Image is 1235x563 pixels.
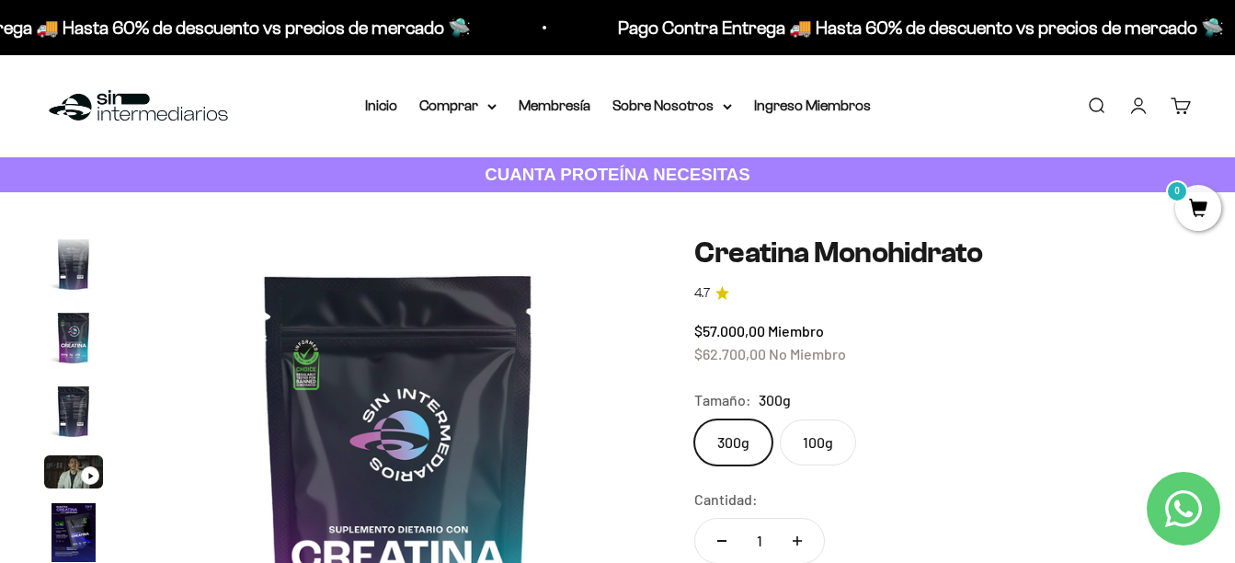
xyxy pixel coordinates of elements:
button: Ir al artículo 2 [44,235,103,299]
a: Inicio [365,98,397,113]
p: Pago Contra Entrega 🚚 Hasta 60% de descuento vs precios de mercado 🛸 [614,13,1220,42]
h1: Creatina Monohidrato [694,236,1191,269]
span: Miembro [768,322,824,339]
a: Membresía [519,98,590,113]
button: Ir al artículo 5 [44,455,103,494]
img: Creatina Monohidrato [44,382,103,441]
mark: 0 [1166,180,1188,202]
button: Ir al artículo 4 [44,382,103,446]
a: 0 [1175,200,1221,220]
img: Creatina Monohidrato [44,308,103,367]
label: Cantidad: [694,488,758,511]
span: $62.700,00 [694,345,766,362]
button: Reducir cantidad [695,519,749,563]
button: Aumentar cantidad [771,519,824,563]
button: Ir al artículo 3 [44,308,103,373]
img: Creatina Monohidrato [44,503,103,562]
a: Ingreso Miembros [754,98,871,113]
span: 300g [759,388,791,412]
strong: CUANTA PROTEÍNA NECESITAS [485,165,750,184]
span: 4.7 [694,283,710,304]
legend: Tamaño: [694,388,751,412]
img: Creatina Monohidrato [44,235,103,293]
summary: Comprar [419,94,497,118]
a: 4.74.7 de 5.0 estrellas [694,283,1191,304]
span: No Miembro [769,345,846,362]
summary: Sobre Nosotros [612,94,732,118]
span: $57.000,00 [694,322,765,339]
